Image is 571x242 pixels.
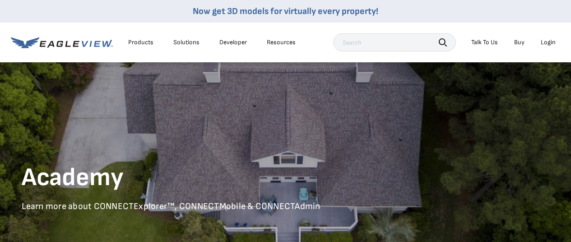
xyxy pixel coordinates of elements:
a: Buy [514,38,525,47]
div: Resources [267,38,296,47]
div: Solutions [173,38,200,47]
a: Now get 3D models for virtually every property! [193,6,378,17]
input: Search [333,33,456,51]
div: Login [541,38,556,47]
div: Talk To Us [471,38,498,47]
div: Products [128,38,153,47]
h1: Academy [22,162,550,194]
p: Learn more about CONNECTExplorer™, CONNECTMobile & CONNECTAdmin [22,201,550,212]
a: Developer [219,38,247,47]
